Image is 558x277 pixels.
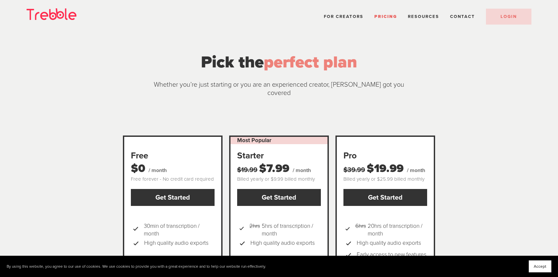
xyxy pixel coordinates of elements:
a: For Creators [324,14,363,19]
div: Billed yearly or $9.99 billed monthly [237,176,321,183]
s: $39.99 [343,166,365,174]
span: High quality audio exports [250,237,315,249]
a: Get Started [131,189,215,206]
div: Most Popular [231,137,327,144]
span: High quality audio exports [357,237,421,249]
button: Accept [529,260,551,272]
div: Pro [343,150,427,161]
a: LOGIN [486,9,531,25]
span: / month [148,167,167,174]
span: High quality audio exports [144,237,209,249]
span: 5hrs of transcription / month [249,223,321,237]
a: Get Started [237,189,321,206]
s: 6hrs [355,223,366,237]
span: / month [293,167,311,174]
s: $19.99 [237,166,257,174]
s: 2hrs [249,223,260,237]
span: 20hrs of transcription / month [355,223,427,237]
p: By using this website, you agree to our use of cookies. We use cookies to provide you with a grea... [7,264,266,269]
a: Get Started [343,189,427,206]
div: Free forever - No credit card required [131,176,215,183]
a: Contact [450,14,475,19]
span: $0 [131,162,145,175]
span: $19.99 [367,162,404,175]
span: LOGIN [501,14,517,19]
span: Accept [534,264,546,269]
span: / month [407,167,425,174]
div: Free [131,150,215,161]
div: Starter [237,150,321,161]
span: Early access to new features [357,249,426,261]
span: perfect plan [264,52,357,72]
span: $7.99 [259,162,289,175]
img: Trebble [27,8,76,20]
span: 30min of transcription / month [144,223,215,237]
span: Resources [408,14,439,19]
p: Whether you’re just starting or you are an experienced creator, [PERSON_NAME] got you covered [147,81,411,97]
div: Pick the [147,50,411,74]
div: Billed yearly or $25.99 billed monthly [343,176,427,183]
a: Pricing [374,14,397,19]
